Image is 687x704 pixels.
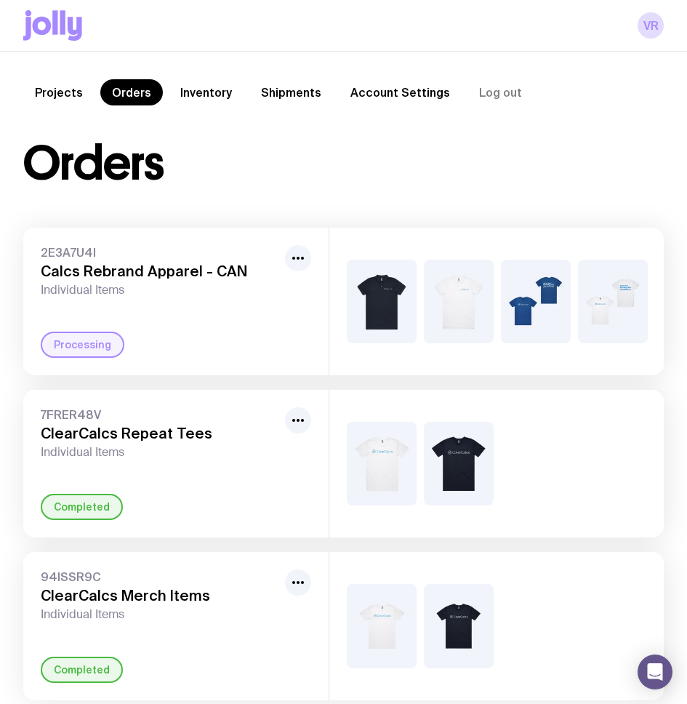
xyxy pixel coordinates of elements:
[23,79,95,105] a: Projects
[41,332,124,358] div: Processing
[41,494,123,520] div: Completed
[467,79,534,105] button: Log out
[41,407,279,422] span: 7FRER48V
[41,587,279,604] h3: ClearCalcs Merch Items
[41,445,279,460] span: Individual Items
[41,245,279,260] span: 2E3A7U4I
[23,140,164,187] h1: Orders
[41,425,279,442] h3: ClearCalcs Repeat Tees
[638,12,664,39] a: VR
[169,79,244,105] a: Inventory
[41,657,123,683] div: Completed
[249,79,333,105] a: Shipments
[339,79,462,105] a: Account Settings
[41,607,279,622] span: Individual Items
[638,655,672,689] div: Open Intercom Messenger
[100,79,163,105] a: Orders
[41,283,279,297] span: Individual Items
[41,263,279,280] h3: Calcs Rebrand Apparel - CAN
[41,569,279,584] span: 94ISSR9C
